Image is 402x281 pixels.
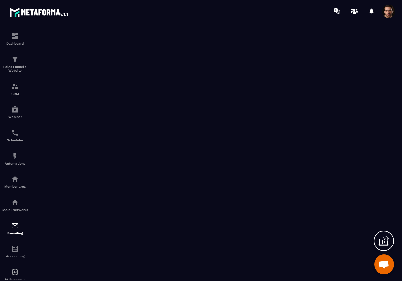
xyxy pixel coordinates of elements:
[2,92,28,96] p: CRM
[11,152,19,160] img: automations
[2,170,28,193] a: automationsautomationsMember area
[11,245,19,253] img: accountant
[2,162,28,165] p: Automations
[2,124,28,147] a: schedulerschedulerScheduler
[2,101,28,124] a: automationsautomationsWebinar
[2,231,28,235] p: E-mailing
[2,217,28,240] a: emailemailE-mailing
[2,147,28,170] a: automationsautomationsAutomations
[2,193,28,217] a: social-networksocial-networkSocial Networks
[2,254,28,258] p: Accounting
[11,268,19,276] img: automations
[11,129,19,137] img: scheduler
[2,42,28,45] p: Dashboard
[11,32,19,40] img: formation
[2,208,28,212] p: Social Networks
[11,222,19,230] img: email
[2,185,28,188] p: Member area
[2,50,28,77] a: formationformationSales Funnel / Website
[2,27,28,50] a: formationformationDashboard
[2,115,28,119] p: Webinar
[2,77,28,101] a: formationformationCRM
[11,82,19,90] img: formation
[2,138,28,142] p: Scheduler
[2,65,28,72] p: Sales Funnel / Website
[11,105,19,113] img: automations
[11,55,19,63] img: formation
[9,6,69,18] img: logo
[11,198,19,206] img: social-network
[374,254,394,274] a: Mở cuộc trò chuyện
[11,175,19,183] img: automations
[2,240,28,263] a: accountantaccountantAccounting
